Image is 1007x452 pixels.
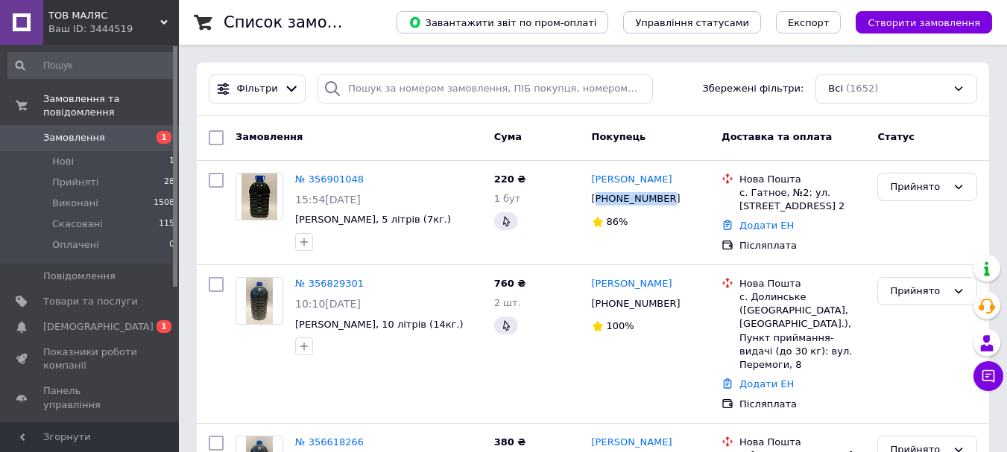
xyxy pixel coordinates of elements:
[607,320,634,331] span: 100%
[236,173,283,220] a: Фото товару
[739,398,865,411] div: Післяплата
[157,131,171,144] span: 1
[295,319,464,330] a: [PERSON_NAME], 10 літрів (14кг.)
[408,16,596,29] span: Завантажити звіт по пром-оплаті
[295,278,364,289] a: № 356829301
[592,277,672,291] a: [PERSON_NAME]
[739,186,865,213] div: с. Гатное, №2: ул. [STREET_ADDRESS] 2
[236,131,303,142] span: Замовлення
[52,197,98,210] span: Виконані
[788,17,830,28] span: Експорт
[739,220,794,231] a: Додати ЕН
[494,436,526,448] span: 380 ₴
[592,436,672,450] a: [PERSON_NAME]
[52,217,103,231] span: Скасовані
[494,297,521,308] span: 2 шт.
[169,155,174,168] span: 1
[846,83,878,94] span: (1652)
[48,9,160,22] span: ТОВ МАЛЯС
[43,346,138,372] span: Показники роботи компанії
[295,298,361,310] span: 10:10[DATE]
[592,131,646,142] span: Покупець
[43,295,138,308] span: Товари та послуги
[841,16,992,28] a: Створити замовлення
[776,11,842,34] button: Експорт
[242,174,277,220] img: Фото товару
[246,278,272,324] img: Фото товару
[890,179,947,195] div: Прийнято
[157,320,171,333] span: 1
[890,284,947,299] div: Прийнято
[295,436,364,448] a: № 356618266
[973,361,1003,391] button: Чат з покупцем
[623,11,761,34] button: Управління статусами
[739,378,794,389] a: Додати ЕН
[877,131,915,142] span: Статус
[43,384,138,411] span: Панель управління
[856,11,992,34] button: Створити замовлення
[739,436,865,449] div: Нова Пошта
[48,22,179,36] div: Ваш ID: 3444519
[43,320,154,334] span: [DEMOGRAPHIC_DATA]
[164,176,174,189] span: 28
[607,216,628,227] span: 86%
[236,277,283,325] a: Фото товару
[868,17,980,28] span: Створити замовлення
[52,155,74,168] span: Нові
[7,52,176,79] input: Пошук
[224,13,375,31] h1: Список замовлень
[318,74,652,104] input: Пошук за номером замовлення, ПІБ покупця, номером телефону, Email, номером накладної
[702,82,804,96] span: Збережені фільтри:
[494,278,526,289] span: 760 ₴
[43,270,116,283] span: Повідомлення
[494,131,522,142] span: Cума
[52,176,98,189] span: Прийняті
[589,189,684,209] div: [PHONE_NUMBER]
[739,290,865,372] div: с. Долинське ([GEOGRAPHIC_DATA], [GEOGRAPHIC_DATA].), Пункт приймання-видачі (до 30 кг): вул. Пер...
[43,92,179,119] span: Замовлення та повідомлення
[154,197,174,210] span: 1508
[397,11,608,34] button: Завантажити звіт по пром-оплаті
[295,174,364,185] a: № 356901048
[739,173,865,186] div: Нова Пошта
[295,194,361,206] span: 15:54[DATE]
[592,173,672,187] a: [PERSON_NAME]
[828,82,843,96] span: Всі
[295,214,451,225] a: [PERSON_NAME], 5 літрів (7кг.)
[43,131,105,144] span: Замовлення
[169,238,174,252] span: 0
[159,217,174,231] span: 115
[52,238,99,252] span: Оплачені
[739,239,865,252] div: Післяплата
[494,193,521,204] span: 1 бут
[494,174,526,185] span: 220 ₴
[589,294,684,313] div: [PHONE_NUMBER]
[739,277,865,290] div: Нова Пошта
[237,82,278,96] span: Фільтри
[635,17,749,28] span: Управління статусами
[722,131,832,142] span: Доставка та оплата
